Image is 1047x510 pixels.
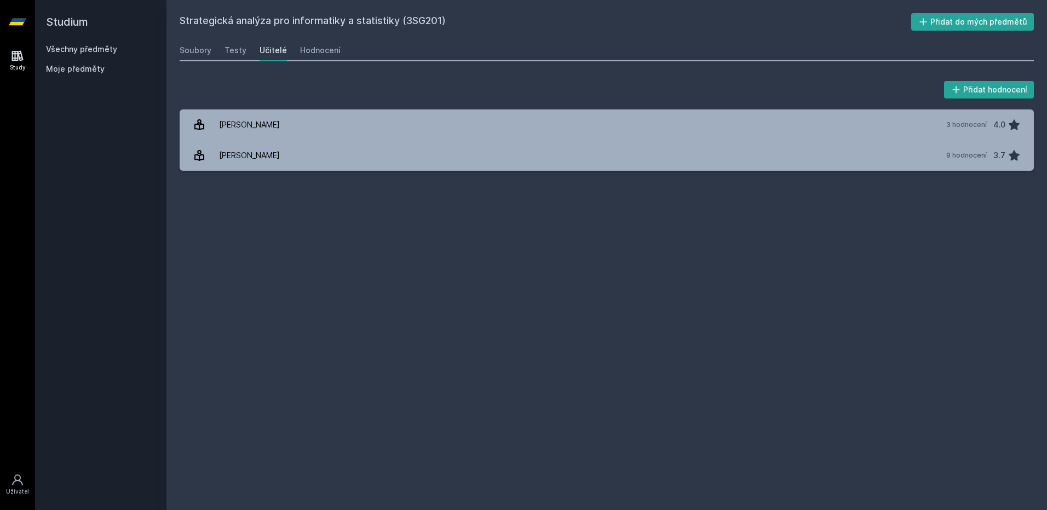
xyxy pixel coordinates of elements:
a: [PERSON_NAME] 9 hodnocení 3.7 [180,140,1034,171]
div: 9 hodnocení [946,151,987,160]
button: Přidat do mých předmětů [911,13,1034,31]
div: Hodnocení [300,45,341,56]
div: Uživatel [6,488,29,496]
a: Uživatel [2,468,33,501]
a: Soubory [180,39,211,61]
div: Testy [225,45,246,56]
h2: Strategická analýza pro informatiky a statistiky (3SG201) [180,13,911,31]
span: Moje předměty [46,63,105,74]
div: Soubory [180,45,211,56]
div: Study [10,63,26,72]
div: [PERSON_NAME] [219,114,280,136]
a: Všechny předměty [46,44,117,54]
div: Učitelé [260,45,287,56]
a: Hodnocení [300,39,341,61]
button: Přidat hodnocení [944,81,1034,98]
div: 3 hodnocení [946,120,987,129]
a: Study [2,44,33,77]
a: [PERSON_NAME] 3 hodnocení 4.0 [180,109,1034,140]
div: 4.0 [993,114,1005,136]
a: Testy [225,39,246,61]
a: Učitelé [260,39,287,61]
div: [PERSON_NAME] [219,144,280,166]
div: 3.7 [993,144,1005,166]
